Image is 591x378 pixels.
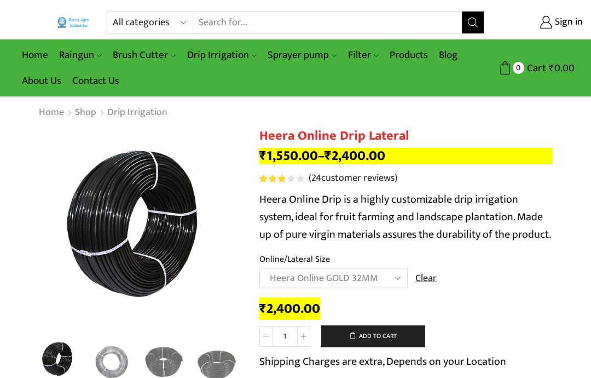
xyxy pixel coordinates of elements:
button: Search button [462,12,484,33]
nav: Breadcrumb [38,106,168,120]
a: Home [16,42,54,68]
span: Cart [524,61,546,76]
a: Clear options [415,272,437,286]
a: Blog [433,42,463,68]
a: Products [384,42,433,68]
span: ₹ [259,297,266,320]
bdi: 2,400.00 [259,297,320,320]
span: ₹ [325,145,332,167]
span: ₹ [549,60,554,77]
span: 24 [259,175,306,182]
a: Filter [343,42,384,68]
input: Search for... [193,12,462,33]
span: 0 [513,62,524,73]
span: Sign in [552,15,583,30]
label: Online/Lateral Size [259,253,330,266]
a: (24customer reviews) [309,171,397,186]
a: About Us [16,68,67,94]
button: Add to cart [321,325,425,347]
span: Rated out of 5 based on customer ratings [259,175,287,182]
a: Shop [74,106,97,120]
div: Rated 3.08 out of 5 [259,175,304,182]
a: Brush Cutter [107,42,181,68]
span: 24 [311,170,321,186]
a: Sprayer pump [262,42,342,68]
bdi: 1,550.00 [259,145,318,167]
img: Heera Online Drip Lateral 3 [38,128,243,333]
a: Contact Us [67,68,125,94]
a: 0 Cart ₹0.00 [495,58,575,78]
span: ₹ [259,145,266,167]
a: Sign in [501,13,583,32]
div: 1 / 5 [38,128,243,333]
p: – [259,148,553,164]
p: Heera Online Drip is a highly customizable drip irrigation system, ideal for fruit farming and la... [259,191,553,243]
bdi: 0.00 [549,60,575,77]
h1: Heera Online Drip Lateral [259,128,553,144]
input: Product quantity [273,326,297,347]
a: Home [38,106,65,120]
bdi: 2,400.00 [325,145,385,167]
a: Drip Irrigation [107,106,168,120]
a: Raingun [54,42,107,68]
p: Shipping Charges are extra, Depends on your Location [259,353,506,370]
a: Drip Irrigation [182,42,262,68]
